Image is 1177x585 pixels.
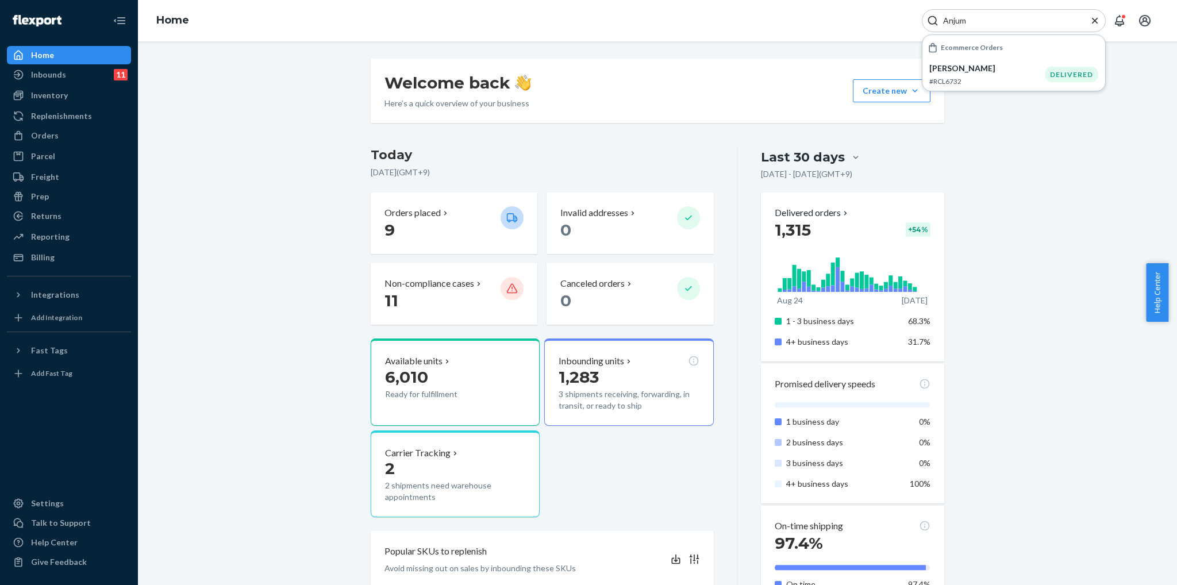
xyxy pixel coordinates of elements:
[1089,15,1101,27] button: Close Search
[31,556,87,568] div: Give Feedback
[786,315,899,327] p: 1 - 3 business days
[31,313,82,322] div: Add Integration
[560,220,571,240] span: 0
[156,14,189,26] a: Home
[775,378,875,391] p: Promised delivery speeds
[371,430,540,518] button: Carrier Tracking22 shipments need warehouse appointments
[786,416,899,428] p: 1 business day
[938,15,1080,26] input: Search Input
[547,193,713,254] button: Invalid addresses 0
[385,480,525,503] p: 2 shipments need warehouse appointments
[560,206,628,220] p: Invalid addresses
[13,15,61,26] img: Flexport logo
[31,368,72,378] div: Add Fast Tag
[1146,263,1168,322] button: Help Center
[786,457,899,469] p: 3 business days
[31,537,78,548] div: Help Center
[775,519,843,533] p: On-time shipping
[384,98,531,109] p: Here’s a quick overview of your business
[384,277,474,290] p: Non-compliance cases
[31,498,64,509] div: Settings
[7,248,131,267] a: Billing
[31,345,68,356] div: Fast Tags
[7,207,131,225] a: Returns
[775,220,811,240] span: 1,315
[7,46,131,64] a: Home
[853,79,930,102] button: Create new
[902,295,928,306] p: [DATE]
[384,220,395,240] span: 9
[114,69,128,80] div: 11
[31,517,91,529] div: Talk to Support
[761,148,845,166] div: Last 30 days
[384,291,398,310] span: 11
[7,126,131,145] a: Orders
[31,171,59,183] div: Freight
[775,533,823,553] span: 97.4%
[560,291,571,310] span: 0
[559,388,699,411] p: 3 shipments receiving, forwarding, in transit, or ready to ship
[559,355,624,368] p: Inbounding units
[775,206,850,220] button: Delivered orders
[385,459,395,478] span: 2
[31,289,79,301] div: Integrations
[385,447,451,460] p: Carrier Tracking
[31,151,55,162] div: Parcel
[108,9,131,32] button: Close Navigation
[1133,9,1156,32] button: Open account menu
[908,337,930,347] span: 31.7%
[761,168,852,180] p: [DATE] - [DATE] ( GMT+9 )
[384,545,487,558] p: Popular SKUs to replenish
[385,388,491,400] p: Ready for fulfillment
[7,228,131,246] a: Reporting
[786,478,899,490] p: 4+ business days
[786,437,899,448] p: 2 business days
[31,210,61,222] div: Returns
[7,533,131,552] a: Help Center
[927,15,938,26] svg: Search Icon
[7,286,131,304] button: Integrations
[7,364,131,383] a: Add Fast Tag
[371,167,714,178] p: [DATE] ( GMT+9 )
[7,187,131,206] a: Prep
[7,341,131,360] button: Fast Tags
[31,90,68,101] div: Inventory
[31,69,66,80] div: Inbounds
[1108,9,1131,32] button: Open notifications
[515,75,531,91] img: hand-wave emoji
[777,295,803,306] p: Aug 24
[941,44,1003,51] h6: Ecommerce Orders
[371,146,714,164] h3: Today
[384,206,441,220] p: Orders placed
[7,553,131,571] button: Give Feedback
[147,4,198,37] ol: breadcrumbs
[547,263,713,325] button: Canceled orders 0
[31,231,70,243] div: Reporting
[919,458,930,468] span: 0%
[786,336,899,348] p: 4+ business days
[929,63,1045,74] p: [PERSON_NAME]
[7,309,131,327] a: Add Integration
[910,479,930,488] span: 100%
[371,263,537,325] button: Non-compliance cases 11
[919,417,930,426] span: 0%
[7,66,131,84] a: Inbounds11
[544,338,713,426] button: Inbounding units1,2833 shipments receiving, forwarding, in transit, or ready to ship
[31,191,49,202] div: Prep
[559,367,599,387] span: 1,283
[7,494,131,513] a: Settings
[31,130,59,141] div: Orders
[7,86,131,105] a: Inventory
[31,110,92,122] div: Replenishments
[31,252,55,263] div: Billing
[7,147,131,166] a: Parcel
[929,76,1045,86] p: #RCL6732
[7,514,131,532] a: Talk to Support
[31,49,54,61] div: Home
[908,316,930,326] span: 68.3%
[371,338,540,426] button: Available units6,010Ready for fulfillment
[385,355,443,368] p: Available units
[384,72,531,93] h1: Welcome back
